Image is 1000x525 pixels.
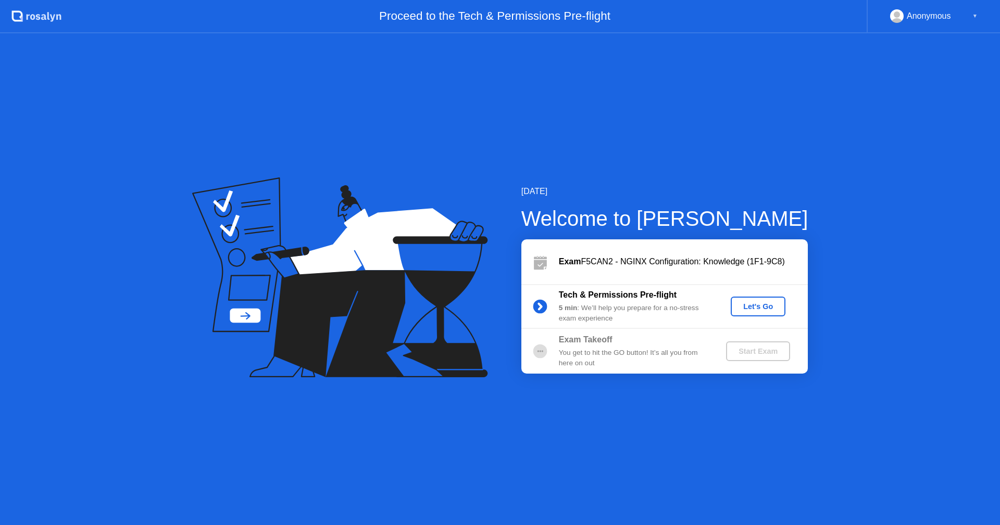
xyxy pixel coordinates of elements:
div: ▼ [972,9,978,23]
div: You get to hit the GO button! It’s all you from here on out [559,348,709,369]
button: Let's Go [731,297,785,316]
div: [DATE] [521,185,808,198]
b: 5 min [559,304,578,312]
div: : We’ll help you prepare for a no-stress exam experience [559,303,709,324]
b: Tech & Permissions Pre-flight [559,290,677,299]
div: Start Exam [730,347,786,355]
b: Exam Takeoff [559,335,612,344]
div: Anonymous [907,9,951,23]
b: Exam [559,257,581,266]
div: Welcome to [PERSON_NAME] [521,203,808,234]
div: F5CAN2 - NGINX Configuration: Knowledge (1F1-9C8) [559,255,808,268]
div: Let's Go [735,302,781,311]
button: Start Exam [726,341,790,361]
